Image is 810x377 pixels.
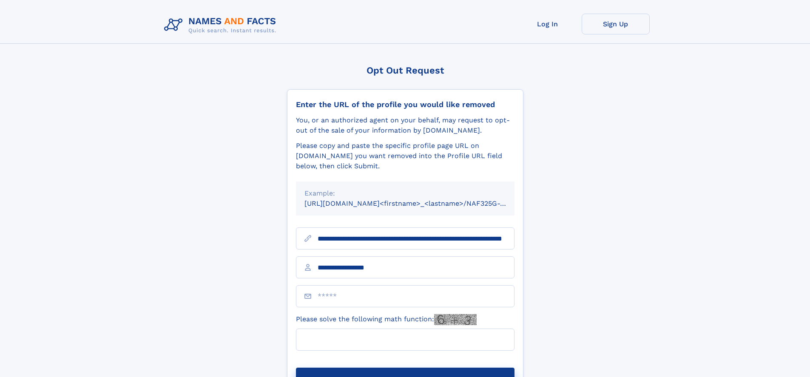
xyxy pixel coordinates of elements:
[296,100,514,109] div: Enter the URL of the profile you would like removed
[296,115,514,136] div: You, or an authorized agent on your behalf, may request to opt-out of the sale of your informatio...
[304,199,531,207] small: [URL][DOMAIN_NAME]<firstname>_<lastname>/NAF325G-xxxxxxxx
[582,14,650,34] a: Sign Up
[161,14,283,37] img: Logo Names and Facts
[287,65,523,76] div: Opt Out Request
[296,141,514,171] div: Please copy and paste the specific profile page URL on [DOMAIN_NAME] you want removed into the Pr...
[514,14,582,34] a: Log In
[304,188,506,198] div: Example:
[296,314,477,325] label: Please solve the following math function:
